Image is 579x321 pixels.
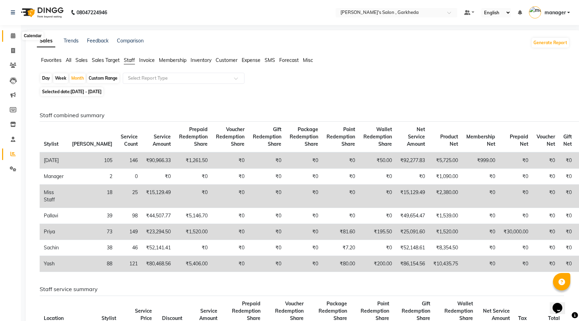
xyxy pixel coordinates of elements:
td: ₹0 [175,169,212,185]
td: 105 [68,152,116,169]
span: Package Redemption Share [290,126,318,147]
td: ₹25,091.60 [396,224,429,240]
span: Expense [242,57,260,63]
td: Yash [40,256,68,272]
td: ₹0 [212,152,249,169]
span: Invoice [139,57,155,63]
td: ₹15,129.49 [396,185,429,208]
td: 46 [116,240,142,256]
td: ₹30,000.00 [499,224,532,240]
td: ₹0 [499,169,532,185]
div: Month [70,73,86,83]
span: Misc [303,57,313,63]
td: 0 [116,169,142,185]
div: Day [40,73,52,83]
td: 38 [68,240,116,256]
span: Forecast [279,57,299,63]
td: ₹1,090.00 [429,169,462,185]
td: ₹8,354.50 [429,240,462,256]
span: Selected date: [40,87,103,96]
td: ₹0 [559,208,576,224]
span: Voucher Net [537,134,555,147]
td: ₹0 [559,256,576,272]
td: ₹10,435.75 [429,256,462,272]
span: Voucher Redemption Share [216,126,244,147]
td: ₹195.50 [359,224,396,240]
span: [DATE] - [DATE] [71,89,102,94]
td: 39 [68,208,116,224]
td: ₹0 [286,208,322,224]
td: Priya [40,224,68,240]
td: 2 [68,169,116,185]
button: Generate Report [532,38,569,48]
td: ₹2,380.00 [429,185,462,208]
td: ₹49,654.47 [396,208,429,224]
span: Service Amount [153,134,171,147]
td: ₹0 [499,185,532,208]
span: Prepaid Net [510,134,528,147]
td: 25 [116,185,142,208]
td: ₹0 [249,169,286,185]
span: Sales [75,57,88,63]
td: ₹0 [359,208,396,224]
div: Calendar [22,32,43,40]
b: 08047224946 [77,3,107,22]
td: ₹200.00 [359,256,396,272]
span: Favorites [41,57,62,63]
td: ₹0 [286,169,322,185]
td: ₹5,406.00 [175,256,212,272]
td: ₹0 [499,152,532,169]
td: ₹5,725.00 [429,152,462,169]
td: ₹0 [249,240,286,256]
span: Prepaid Redemption Share [179,126,208,147]
span: [PERSON_NAME] [72,141,112,147]
td: ₹81.60 [322,224,359,240]
td: ₹0 [212,256,249,272]
td: ₹0 [499,208,532,224]
td: ₹0 [249,152,286,169]
td: ₹0 [462,169,499,185]
img: logo [18,3,65,22]
span: Service Count [121,134,138,147]
td: ₹0 [322,169,359,185]
span: Membership [159,57,186,63]
td: ₹0 [142,169,175,185]
span: Gift Redemption Share [253,126,281,147]
td: ₹1,539.00 [429,208,462,224]
span: Wallet Redemption Share [363,126,392,147]
td: ₹0 [249,256,286,272]
span: Customer [216,57,238,63]
td: ₹0 [559,185,576,208]
td: ₹0 [359,185,396,208]
td: ₹50.00 [359,152,396,169]
td: 149 [116,224,142,240]
td: 121 [116,256,142,272]
span: Sales Target [92,57,120,63]
span: SMS [265,57,275,63]
td: ₹0 [286,185,322,208]
span: manager [545,9,566,16]
td: ₹0 [532,152,559,169]
td: ₹52,141.41 [142,240,175,256]
td: ₹0 [559,240,576,256]
td: ₹44,507.77 [142,208,175,224]
td: 73 [68,224,116,240]
span: Gift Net [563,134,572,147]
td: ₹0 [532,240,559,256]
iframe: chat widget [550,293,572,314]
td: ₹0 [559,224,576,240]
td: ₹0 [499,256,532,272]
span: Product Net [440,134,458,147]
td: ₹0 [212,185,249,208]
h6: Staff service summary [40,286,564,292]
td: ₹0 [462,185,499,208]
td: ₹1,261.50 [175,152,212,169]
td: ₹0 [359,240,396,256]
td: [DATE] [40,152,68,169]
span: Membership Net [466,134,495,147]
td: ₹0 [532,208,559,224]
td: ₹1,520.00 [429,224,462,240]
td: ₹0 [212,224,249,240]
td: ₹0 [286,256,322,272]
td: ₹0 [212,240,249,256]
